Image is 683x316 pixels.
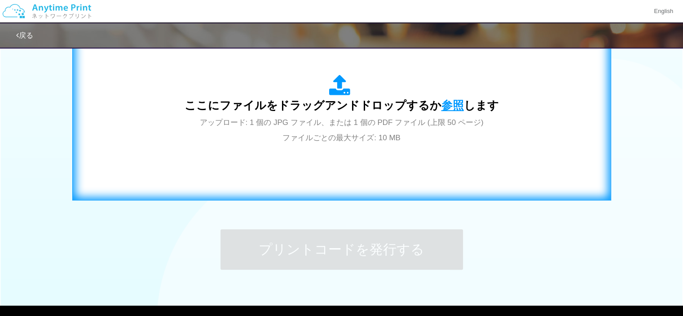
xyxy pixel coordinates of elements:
span: ここにファイルをドラッグアンドドロップするか します [185,99,499,111]
span: 参照 [441,99,464,111]
button: プリントコードを発行する [220,229,463,270]
span: アップロード: 1 個の JPG ファイル、または 1 個の PDF ファイル (上限 50 ページ) ファイルごとの最大サイズ: 10 MB [200,118,484,142]
a: 戻る [16,31,33,39]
